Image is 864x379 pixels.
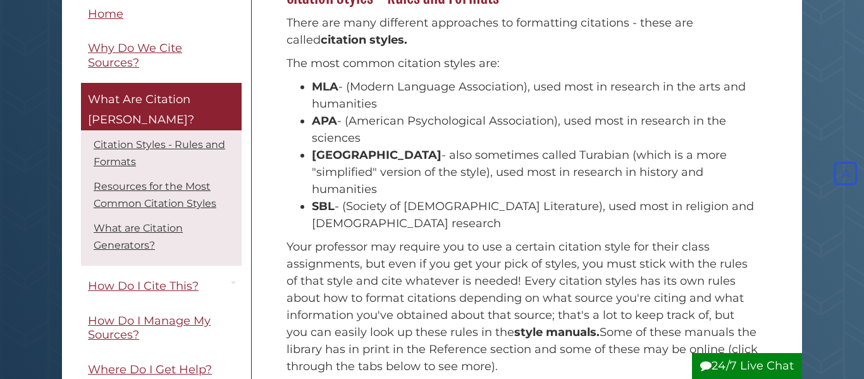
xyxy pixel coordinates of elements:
[94,139,225,168] a: Citation Styles - Rules and Formats
[312,148,441,162] strong: [GEOGRAPHIC_DATA]
[321,33,407,47] strong: citation styles.
[81,35,242,77] a: Why Do We Cite Sources?
[312,199,335,213] strong: SBL
[312,78,758,113] li: - (Modern Language Association), used most in research in the arts and humanities
[312,198,758,232] li: - (Society of [DEMOGRAPHIC_DATA] Literature), used most in religion and [DEMOGRAPHIC_DATA] research
[88,314,211,342] span: How Do I Manage My Sources?
[312,80,338,94] strong: MLA
[88,280,199,294] span: How Do I Cite This?
[94,223,183,252] a: What are Citation Generators?
[287,239,758,375] p: Your professor may require you to use a certain citation style for their class assignments, but e...
[88,363,212,376] span: Where Do I Get Help?
[287,15,758,49] p: There are many different approaches to formatting citations - these are called
[88,93,194,127] span: What Are Citation [PERSON_NAME]?
[514,325,600,339] strong: style manuals.
[830,166,861,180] a: Back to Top
[692,353,802,379] button: 24/7 Live Chat
[81,273,242,301] a: How Do I Cite This?
[81,307,242,349] a: How Do I Manage My Sources?
[312,147,758,198] li: - also sometimes called Turabian (which is a more "simplified" version of the style), used most i...
[81,84,242,131] a: What Are Citation [PERSON_NAME]?
[88,7,123,21] span: Home
[88,42,182,70] span: Why Do We Cite Sources?
[312,113,758,147] li: - (American Psychological Association), used most in research in the sciences
[312,114,337,128] strong: APA
[287,55,758,72] p: The most common citation styles are:
[94,181,216,210] a: Resources for the Most Common Citation Styles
